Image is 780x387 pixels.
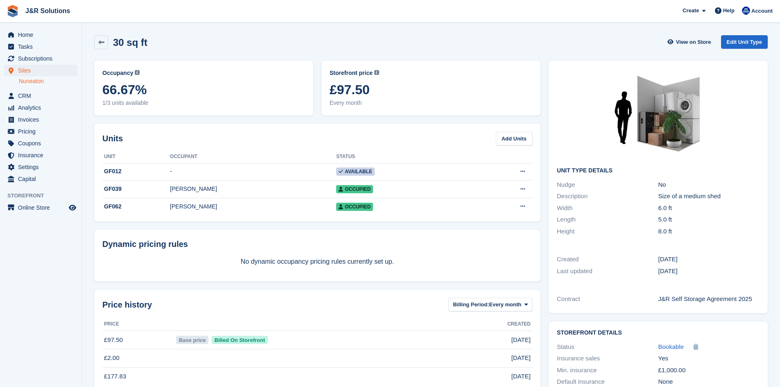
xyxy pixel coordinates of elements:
a: menu [4,149,77,161]
a: menu [4,202,77,213]
div: Description [557,192,658,201]
td: £177.83 [102,367,174,385]
span: Storefront price [330,69,373,77]
img: icon-info-grey-7440780725fd019a000dd9b08b2336e03edf1995a4989e88bcd33f0948082b44.svg [374,70,379,75]
a: Add Units [496,132,532,145]
span: Help [723,7,735,15]
span: Subscriptions [18,53,67,64]
div: 6.0 ft [658,204,760,213]
div: [PERSON_NAME] [170,185,336,193]
th: Status [336,150,472,163]
span: Every month [330,99,532,107]
span: Created [507,320,531,328]
span: Insurance [18,149,67,161]
div: GF012 [102,167,170,176]
span: Coupons [18,138,67,149]
h2: Unit Type details [557,167,760,174]
a: menu [4,29,77,41]
th: Price [102,318,174,331]
div: Nudge [557,180,658,190]
img: stora-icon-8386f47178a22dfd0bd8f6a31ec36ba5ce8667c1dd55bd0f319d3a0aa187defe.svg [7,5,19,17]
span: Tasks [18,41,67,52]
a: menu [4,41,77,52]
span: Create [683,7,699,15]
div: Dynamic pricing rules [102,238,532,250]
span: [DATE] [511,335,531,345]
span: 66.67% [102,82,305,97]
a: Bookable [658,342,684,352]
span: Home [18,29,67,41]
div: Height [557,227,658,236]
span: Online Store [18,202,67,213]
div: Created [557,255,658,264]
span: Bookable [658,343,684,350]
div: None [658,377,760,387]
a: menu [4,102,77,113]
div: Width [557,204,658,213]
span: Available [336,167,375,176]
span: Occupied [336,185,373,193]
a: menu [4,126,77,137]
div: J&R Self Storage Agreement 2025 [658,294,760,304]
h2: Storefront Details [557,330,760,336]
th: Occupant [170,150,336,163]
span: Account [751,7,773,15]
div: Contract [557,294,658,304]
a: menu [4,138,77,149]
span: Occupancy [102,69,133,77]
a: Nuneaton [19,77,77,85]
div: [PERSON_NAME] [170,202,336,211]
a: menu [4,65,77,76]
span: Billing Period: [453,301,489,309]
div: Length [557,215,658,224]
img: Macie Adcock [742,7,750,15]
span: CRM [18,90,67,102]
span: Billed On Storefront [212,336,268,344]
a: menu [4,90,77,102]
h2: 30 sq ft [113,37,147,48]
span: Sites [18,65,67,76]
span: Analytics [18,102,67,113]
a: menu [4,173,77,185]
div: Yes [658,354,760,363]
span: View on Store [676,38,711,46]
td: £2.00 [102,349,174,367]
td: - [170,163,336,181]
a: menu [4,114,77,125]
p: No dynamic occupancy pricing rules currently set up. [102,257,532,267]
button: Billing Period: Every month [448,298,532,311]
div: No [658,180,760,190]
span: Storefront [7,192,81,200]
a: Preview store [68,203,77,213]
div: GF039 [102,185,170,193]
div: 5.0 ft [658,215,760,224]
div: Default insurance [557,377,658,387]
div: [DATE] [658,267,760,276]
span: Price history [102,299,152,311]
span: Invoices [18,114,67,125]
img: icon-info-grey-7440780725fd019a000dd9b08b2336e03edf1995a4989e88bcd33f0948082b44.svg [135,70,140,75]
span: [DATE] [511,372,531,381]
span: [DATE] [511,353,531,363]
a: View on Store [667,35,714,49]
span: Pricing [18,126,67,137]
div: £1,000.00 [658,366,760,375]
a: menu [4,161,77,173]
h2: Units [102,132,123,145]
div: Insurance sales [557,354,658,363]
a: Edit Unit Type [721,35,768,49]
span: Base price [176,336,208,344]
div: Min. insurance [557,366,658,375]
div: Last updated [557,267,658,276]
div: [DATE] [658,255,760,264]
span: Every month [489,301,522,309]
div: 8.0 ft [658,227,760,236]
div: GF062 [102,202,170,211]
div: Size of a medium shed [658,192,760,201]
th: Unit [102,150,170,163]
span: Occupied [336,203,373,211]
span: 1/3 units available [102,99,305,107]
span: £97.50 [330,82,532,97]
img: 30-sqft-unit.jpg [597,69,720,161]
div: Status [557,342,658,352]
